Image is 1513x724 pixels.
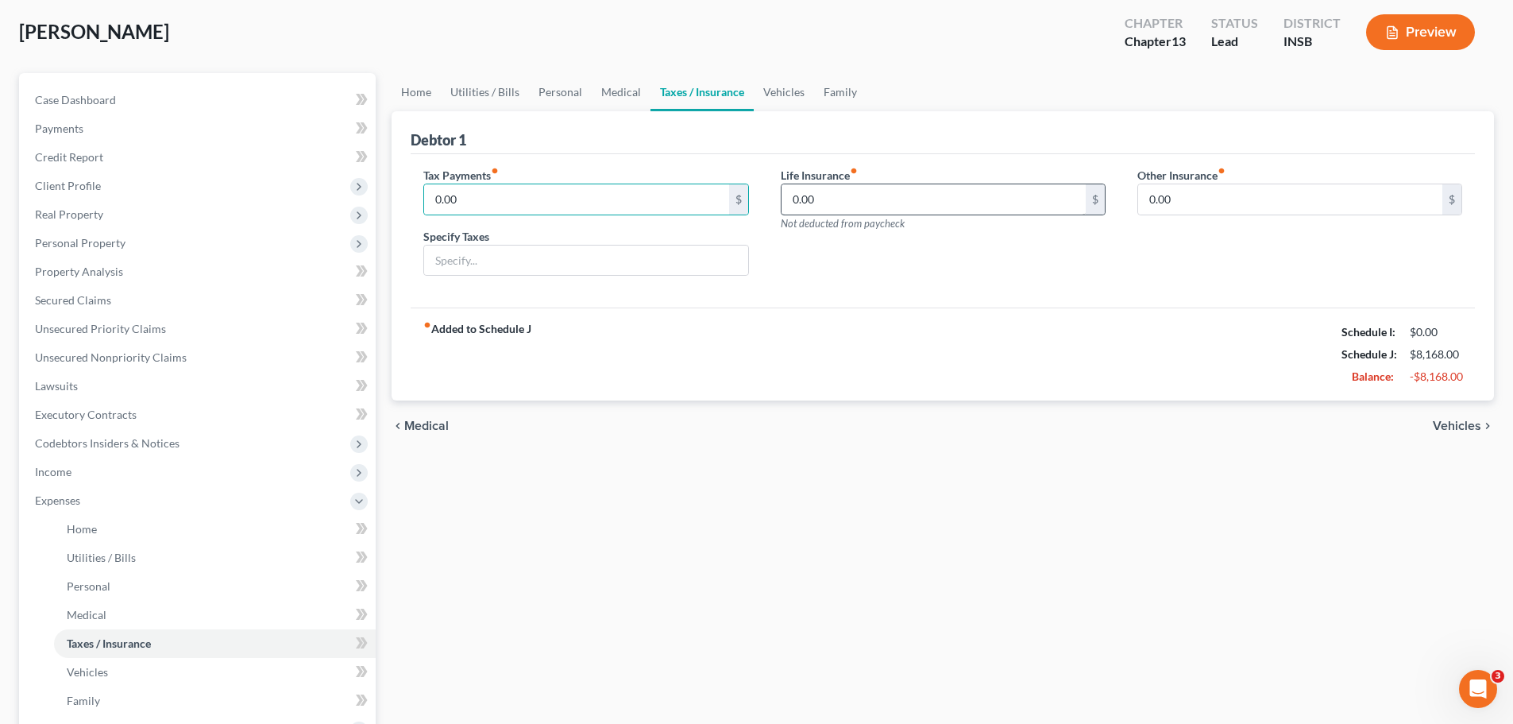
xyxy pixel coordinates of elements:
[1410,369,1462,385] div: -$8,168.00
[67,522,97,536] span: Home
[529,73,592,111] a: Personal
[35,150,103,164] span: Credit Report
[22,401,376,429] a: Executory Contracts
[22,286,376,315] a: Secured Claims
[35,207,103,221] span: Real Property
[22,315,376,343] a: Unsecured Priority Claims
[1442,184,1461,215] div: $
[1433,420,1481,432] span: Vehicles
[814,73,867,111] a: Family
[392,420,404,432] i: chevron_left
[424,184,728,215] input: --
[850,167,858,175] i: fiber_manual_record
[22,343,376,372] a: Unsecured Nonpriority Claims
[1137,167,1225,184] label: Other Insurance
[54,687,376,715] a: Family
[35,465,71,478] span: Income
[54,629,376,658] a: Taxes / Insurance
[782,184,1086,215] input: --
[424,246,747,276] input: Specify...
[54,572,376,601] a: Personal
[67,608,106,621] span: Medical
[1125,14,1186,33] div: Chapter
[754,73,814,111] a: Vehicles
[67,579,110,593] span: Personal
[35,408,137,421] span: Executory Contracts
[1433,420,1494,432] button: Vehicles chevron_right
[781,217,905,230] span: Not deducted from paycheck
[423,321,431,329] i: fiber_manual_record
[1459,670,1497,708] iframe: Intercom live chat
[54,601,376,629] a: Medical
[1283,33,1341,51] div: INSB
[67,694,100,707] span: Family
[22,257,376,286] a: Property Analysis
[423,167,499,184] label: Tax Payments
[22,86,376,114] a: Case Dashboard
[35,494,80,507] span: Expenses
[35,265,123,278] span: Property Analysis
[650,73,754,111] a: Taxes / Insurance
[67,665,108,679] span: Vehicles
[404,420,449,432] span: Medical
[423,228,489,245] label: Specify Taxes
[67,551,136,564] span: Utilities / Bills
[392,73,441,111] a: Home
[411,130,466,149] div: Debtor 1
[1410,347,1462,362] div: $8,168.00
[35,436,179,450] span: Codebtors Insiders & Notices
[54,544,376,572] a: Utilities / Bills
[1138,184,1442,215] input: --
[441,73,529,111] a: Utilities / Bills
[1211,14,1258,33] div: Status
[22,143,376,172] a: Credit Report
[22,114,376,143] a: Payments
[67,637,151,650] span: Taxes / Insurance
[1341,325,1395,339] strong: Schedule I:
[1218,167,1225,175] i: fiber_manual_record
[35,93,116,106] span: Case Dashboard
[35,293,111,307] span: Secured Claims
[35,379,78,393] span: Lawsuits
[1410,324,1462,340] div: $0.00
[22,372,376,401] a: Lawsuits
[35,322,166,335] span: Unsecured Priority Claims
[1171,33,1186,48] span: 13
[35,122,83,135] span: Payments
[729,184,748,215] div: $
[19,20,169,43] span: [PERSON_NAME]
[1366,14,1475,50] button: Preview
[35,350,187,364] span: Unsecured Nonpriority Claims
[491,167,499,175] i: fiber_manual_record
[1492,670,1504,683] span: 3
[1481,420,1494,432] i: chevron_right
[1341,347,1397,361] strong: Schedule J:
[1352,370,1394,383] strong: Balance:
[54,658,376,687] a: Vehicles
[35,236,125,250] span: Personal Property
[54,515,376,544] a: Home
[1283,14,1341,33] div: District
[1125,33,1186,51] div: Chapter
[423,321,531,388] strong: Added to Schedule J
[392,420,449,432] button: chevron_left Medical
[592,73,650,111] a: Medical
[781,167,858,184] label: Life Insurance
[1086,184,1105,215] div: $
[35,179,101,192] span: Client Profile
[1211,33,1258,51] div: Lead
